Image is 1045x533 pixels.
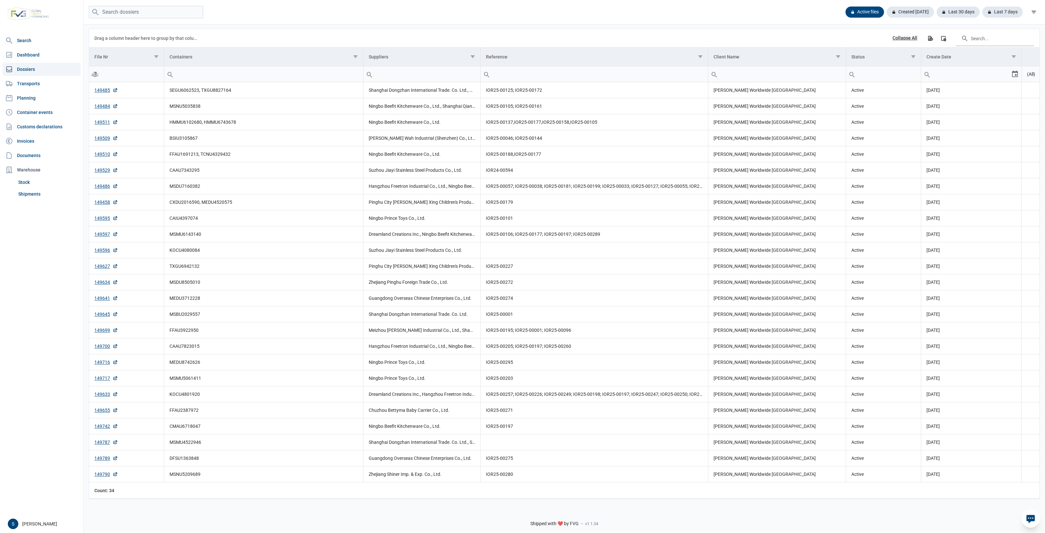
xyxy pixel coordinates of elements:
[846,258,921,274] td: Active
[164,242,363,258] td: KOCU4080084
[938,32,949,44] div: Column Chooser
[164,418,363,434] td: CMAU6718047
[481,66,708,82] input: Filter cell
[94,311,118,317] a: 149645
[369,54,388,59] div: Suppliers
[846,146,921,162] td: Active
[846,370,921,386] td: Active
[846,450,921,466] td: Active
[3,163,81,176] div: Warehouse
[846,466,921,482] td: Active
[921,66,1011,82] input: Filter cell
[164,466,363,482] td: MSNU5209689
[846,48,921,66] td: Column Status
[3,34,81,47] a: Search
[94,343,118,349] a: 149700
[363,338,480,354] td: Hangzhou Freetron Industrial Co., Ltd., Ningbo Beefit Kitchenware Co., Ltd., Ningbo Wansheng Impo...
[164,48,363,66] td: Column Containers
[94,407,118,413] a: 149655
[926,328,940,333] span: [DATE]
[708,434,846,450] td: [PERSON_NAME] Worldwide [GEOGRAPHIC_DATA]
[89,48,164,66] td: Column File Nr
[846,338,921,354] td: Active
[16,176,81,188] a: Stock
[94,54,108,59] div: File Nr
[363,162,480,178] td: Suzhou Jiayi Stainless Steel Products Co., Ltd.
[926,360,940,365] span: [DATE]
[926,440,940,445] span: [DATE]
[708,290,846,306] td: [PERSON_NAME] Worldwide [GEOGRAPHIC_DATA]
[363,66,480,82] input: Filter cell
[846,98,921,114] td: Active
[926,136,940,141] span: [DATE]
[363,194,480,210] td: Pinghu City Xiao Ming Xing Children's Products Co., Ltd.
[94,423,118,429] a: 149742
[363,146,480,162] td: Ningbo Beefit Kitchenware Co., Ltd.
[921,66,1022,82] td: Filter cell
[926,104,940,109] span: [DATE]
[480,290,708,306] td: IOR25-00274
[89,66,164,82] input: Filter cell
[480,338,708,354] td: IOR25-00205; IOR25-00197; IOR25-00260
[363,226,480,242] td: Dreamland Creations Inc., Ningbo Beefit Kitchenware Co., Ltd.
[3,63,81,76] a: Dossiers
[921,48,1022,66] td: Column Create Date
[480,178,708,194] td: IOR25-00057; IOR25-00038; IOR25-00181; IOR25-00199; IOR25-00033; IOR25-00127; IOR25-00055; IOR25-...
[846,82,921,98] td: Active
[708,466,846,482] td: [PERSON_NAME] Worldwide [GEOGRAPHIC_DATA]
[926,152,940,157] span: [DATE]
[846,242,921,258] td: Active
[486,54,507,59] div: Reference
[480,82,708,98] td: IOR25-00125; IOR25-00172
[164,258,363,274] td: TXGU6942132
[911,54,916,59] span: Show filter options for column 'Status'
[363,242,480,258] td: Suzhou Jiayi Stainless Steel Products Co., Ltd.
[836,54,841,59] span: Show filter options for column 'Client Name'
[94,103,118,109] a: 149484
[846,114,921,130] td: Active
[164,354,363,370] td: MEDU8742626
[846,66,921,82] input: Filter cell
[363,370,480,386] td: Ningbo Prince Toys Co., Ltd.
[1011,54,1016,59] span: Show filter options for column 'Create Date'
[164,162,363,178] td: CAAU7343295
[846,178,921,194] td: Active
[164,338,363,354] td: CAAU7823015
[926,424,940,429] span: [DATE]
[851,54,865,59] div: Status
[921,66,933,82] div: Search box
[363,450,480,466] td: Guangdong Overseas Chinese Enterprises Co., Ltd.
[16,188,81,200] a: Shipments
[164,386,363,402] td: KOCU4801920
[94,167,118,173] a: 149529
[94,359,118,365] a: 149716
[480,48,708,66] td: Column Reference
[94,135,118,141] a: 149509
[846,226,921,242] td: Active
[8,519,18,529] div: S
[530,521,579,527] span: Shipped with ❤️ by FVG
[480,274,708,290] td: IOR25-00272
[164,66,363,82] td: Filter cell
[708,306,846,322] td: [PERSON_NAME] Worldwide [GEOGRAPHIC_DATA]
[481,66,492,82] div: Search box
[846,434,921,450] td: Active
[708,48,846,66] td: Column Client Name
[480,226,708,242] td: IOR25-00106; IOR25-00177; IOR25-00197; IOR25-00289
[94,279,118,285] a: 149634
[585,521,598,526] span: v1.1.34
[846,162,921,178] td: Active
[363,322,480,338] td: Meizhou [PERSON_NAME] Industrial Co., Ltd., Shanghai Dongzhan International Trade. Co. Ltd.
[363,210,480,226] td: Ningbo Prince Toys Co., Ltd.
[363,178,480,194] td: Hangzhou Freetron Industrial Co., Ltd., Ningbo Beefit Kitchenware Co., Ltd., Ningbo Wansheng Impo...
[94,471,118,477] a: 149790
[164,434,363,450] td: MSMU4522946
[480,130,708,146] td: IOR25-00046; IOR25-00144
[164,210,363,226] td: CAIU4397074
[926,54,951,59] div: Create Date
[363,466,480,482] td: Zhejiang Shiner Imp. & Exp. Co., Ltd.
[164,306,363,322] td: MSBU2029557
[164,130,363,146] td: BSIU3105867
[708,114,846,130] td: [PERSON_NAME] Worldwide [GEOGRAPHIC_DATA]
